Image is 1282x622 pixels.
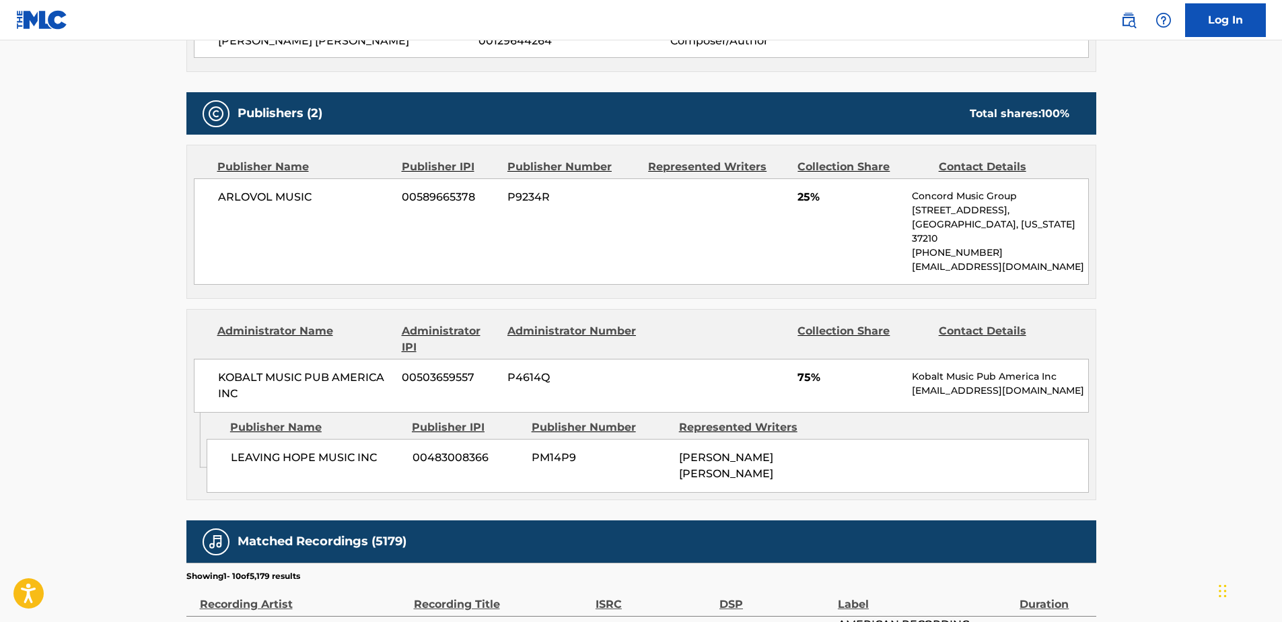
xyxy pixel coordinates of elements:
p: Concord Music Group [912,189,1088,203]
div: Publisher Name [217,159,392,175]
div: Label [838,582,1013,613]
span: LEAVING HOPE MUSIC INC [231,450,402,466]
span: 00503659557 [402,370,497,386]
div: Collection Share [797,323,928,355]
span: 75% [797,370,902,386]
div: Collection Share [797,159,928,175]
div: Duration [1020,582,1089,613]
h5: Publishers (2) [238,106,322,121]
div: Administrator IPI [402,323,497,355]
p: [EMAIL_ADDRESS][DOMAIN_NAME] [912,260,1088,274]
a: Log In [1185,3,1266,37]
div: Contact Details [939,323,1069,355]
span: 100 % [1041,107,1069,120]
span: ARLOVOL MUSIC [218,189,392,205]
p: [PHONE_NUMBER] [912,246,1088,260]
span: 00483008366 [413,450,522,466]
p: [GEOGRAPHIC_DATA], [US_STATE] 37210 [912,217,1088,246]
div: ISRC [596,582,713,613]
span: [PERSON_NAME] [PERSON_NAME] [679,451,773,480]
img: MLC Logo [16,10,68,30]
div: Administrator Name [217,323,392,355]
div: Recording Artist [200,582,407,613]
div: Publisher IPI [412,419,522,436]
span: 00129644264 [478,33,670,49]
div: Recording Title [414,582,589,613]
img: help [1155,12,1172,28]
div: Contact Details [939,159,1069,175]
span: Composer/Author [670,33,845,49]
img: search [1120,12,1137,28]
iframe: Chat Widget [1215,557,1282,622]
div: Publisher Name [230,419,402,436]
div: Publisher Number [507,159,638,175]
div: Administrator Number [507,323,638,355]
img: Publishers [208,106,224,122]
div: Represented Writers [679,419,816,436]
p: [STREET_ADDRESS], [912,203,1088,217]
p: [EMAIL_ADDRESS][DOMAIN_NAME] [912,384,1088,398]
span: PM14P9 [532,450,669,466]
div: Help [1150,7,1177,34]
img: Matched Recordings [208,534,224,550]
div: DSP [719,582,831,613]
span: P9234R [507,189,638,205]
p: Showing 1 - 10 of 5,179 results [186,570,300,582]
h5: Matched Recordings (5179) [238,534,406,549]
div: Drag [1219,571,1227,611]
span: [PERSON_NAME] [PERSON_NAME] [218,33,479,49]
span: KOBALT MUSIC PUB AMERICA INC [218,370,392,402]
a: Public Search [1115,7,1142,34]
span: 25% [797,189,902,205]
div: Total shares: [970,106,1069,122]
div: Publisher IPI [402,159,497,175]
span: 00589665378 [402,189,497,205]
div: Publisher Number [532,419,669,436]
p: Kobalt Music Pub America Inc [912,370,1088,384]
div: Represented Writers [648,159,787,175]
span: P4614Q [507,370,638,386]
